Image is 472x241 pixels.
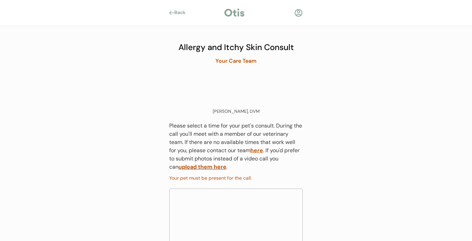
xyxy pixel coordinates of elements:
div: Please select a time for your pet's consult. During the call you'll meet with a member of our vet... [169,122,303,171]
div: Your pet must be present for the call. [169,174,303,182]
div: [PERSON_NAME], DVM [213,108,260,115]
a: upload them here [178,163,226,170]
div: Back [174,9,190,16]
a: here [250,147,263,154]
div: Your Care Team [215,57,257,65]
div: Allergy and Itchy Skin Consult [169,41,303,53]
